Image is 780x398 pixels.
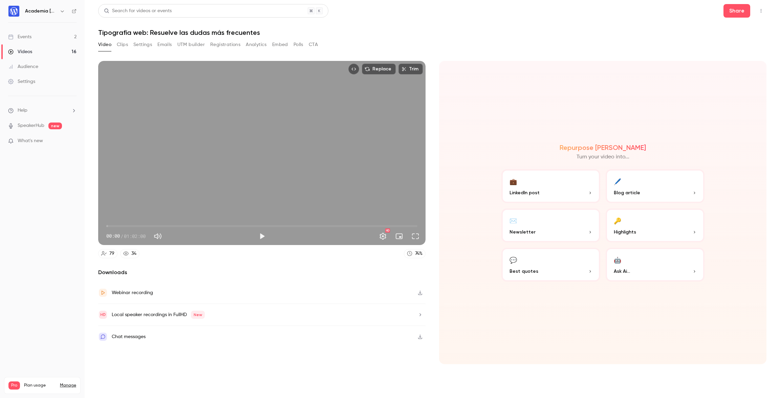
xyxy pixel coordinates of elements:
div: 🤖 [614,255,621,265]
h2: Repurpose [PERSON_NAME] [560,143,646,152]
button: Settings [133,39,152,50]
button: Registrations [210,39,240,50]
li: help-dropdown-opener [8,107,77,114]
div: HD [385,228,390,233]
div: ✉️ [510,215,517,226]
button: CTA [309,39,318,50]
a: SpeakerHub [18,122,44,129]
button: ✉️Newsletter [501,208,600,242]
button: Polls [294,39,303,50]
span: Blog article [614,189,640,196]
button: 🤖Ask Ai... [606,248,705,282]
button: Emails [157,39,172,50]
button: 💬Best quotes [501,248,600,282]
div: Chat messages [112,333,146,341]
span: Help [18,107,27,114]
span: Plan usage [24,383,56,388]
button: Play [255,229,269,243]
a: 79 [98,249,117,258]
button: 💼LinkedIn post [501,169,600,203]
button: Replace [362,64,396,74]
div: 🔑 [614,215,621,226]
span: Ask Ai... [614,268,630,275]
div: 74 % [415,250,422,257]
button: 🖊️Blog article [606,169,705,203]
div: Videos [8,48,32,55]
div: 79 [109,250,114,257]
button: Full screen [409,229,422,243]
span: LinkedIn post [510,189,540,196]
span: Best quotes [510,268,538,275]
button: Embed [272,39,288,50]
span: Newsletter [510,228,536,236]
button: Clips [117,39,128,50]
span: 01:02:00 [124,233,146,240]
a: 34 [120,249,139,258]
button: Embed video [348,64,359,74]
a: 74% [404,249,426,258]
div: Events [8,34,31,40]
button: Share [723,4,750,18]
h1: Tipografía web: Resuelve las dudas más frecuentes [98,28,766,37]
div: Webinar recording [112,289,153,297]
span: What's new [18,137,43,145]
h2: Downloads [98,268,426,277]
div: Search for videos or events [104,7,172,15]
a: Manage [60,383,76,388]
div: 34 [131,250,136,257]
div: Audience [8,63,38,70]
span: Pro [8,381,20,390]
span: New [191,311,205,319]
span: new [48,123,62,129]
button: Video [98,39,111,50]
div: Settings [8,78,35,85]
button: UTM builder [177,39,205,50]
button: Analytics [246,39,267,50]
h6: Academia [DOMAIN_NAME] [25,8,57,15]
span: / [121,233,123,240]
p: Turn your video into... [577,153,629,161]
div: Local speaker recordings in FullHD [112,311,205,319]
button: Settings [376,229,390,243]
span: Highlights [614,228,636,236]
div: 💬 [510,255,517,265]
button: Trim [398,64,423,74]
button: Top Bar Actions [756,5,766,16]
div: 💼 [510,176,517,186]
div: 🖊️ [614,176,621,186]
button: Turn on miniplayer [392,229,406,243]
span: 00:00 [106,233,120,240]
div: 00:00 [106,233,146,240]
button: Mute [151,229,165,243]
img: Academia WordPress.com [8,6,19,17]
button: 🔑Highlights [606,208,705,242]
